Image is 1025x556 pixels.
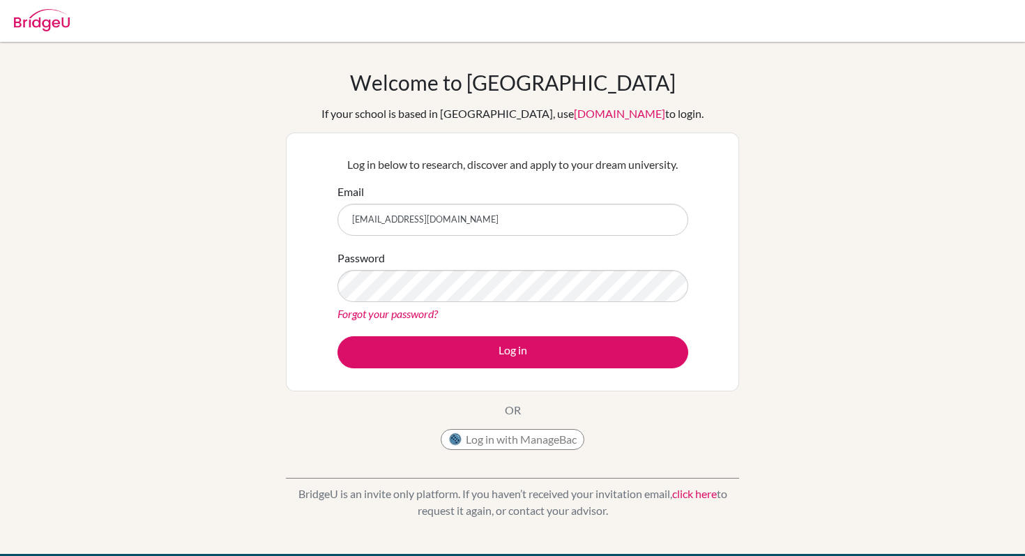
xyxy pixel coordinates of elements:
[574,107,665,120] a: [DOMAIN_NAME]
[505,402,521,419] p: OR
[286,486,739,519] p: BridgeU is an invite only platform. If you haven’t received your invitation email, to request it ...
[337,307,438,320] a: Forgot your password?
[337,250,385,266] label: Password
[337,156,688,173] p: Log in below to research, discover and apply to your dream university.
[441,429,584,450] button: Log in with ManageBac
[14,9,70,31] img: Bridge-U
[350,70,676,95] h1: Welcome to [GEOGRAPHIC_DATA]
[337,183,364,200] label: Email
[672,487,717,500] a: click here
[321,105,704,122] div: If your school is based in [GEOGRAPHIC_DATA], use to login.
[337,336,688,368] button: Log in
